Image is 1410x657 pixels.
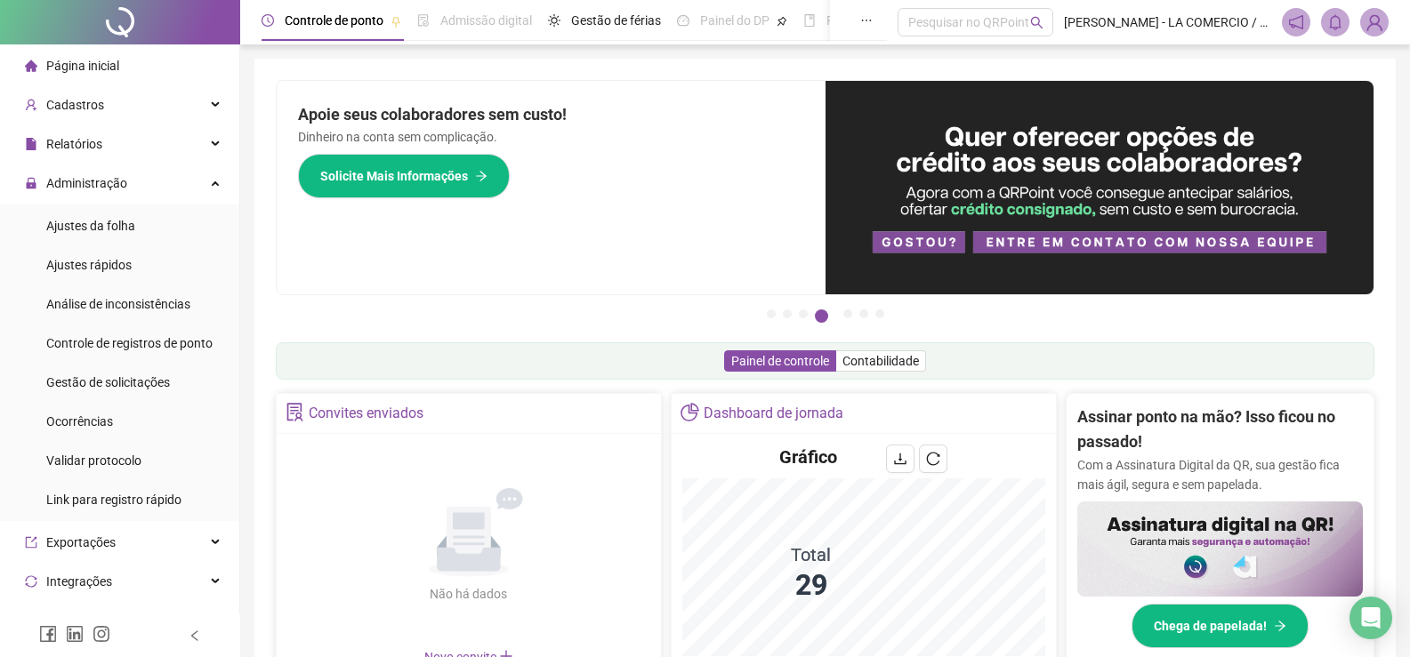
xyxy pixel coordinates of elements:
[46,375,170,389] span: Gestão de solicitações
[815,309,828,323] button: 4
[475,170,487,182] span: arrow-right
[25,60,37,72] span: home
[189,629,201,642] span: left
[700,13,769,28] span: Painel do DP
[731,354,829,368] span: Painel de controle
[417,14,430,27] span: file-done
[893,452,907,466] span: download
[704,398,843,429] div: Dashboard de jornada
[777,16,787,27] span: pushpin
[25,575,37,588] span: sync
[826,13,940,28] span: Folha de pagamento
[286,403,304,421] span: solution
[46,535,116,549] span: Exportações
[783,309,792,318] button: 2
[25,177,37,189] span: lock
[1274,620,1286,632] span: arrow-right
[46,493,181,507] span: Link para registro rápido
[1077,405,1363,455] h2: Assinar ponto na mão? Isso ficou no passado!
[46,297,190,311] span: Análise de inconsistências
[46,453,141,468] span: Validar protocolo
[46,258,132,272] span: Ajustes rápidos
[677,14,689,27] span: dashboard
[387,584,551,604] div: Não há dados
[298,102,804,127] h2: Apoie seus colaboradores sem custo!
[46,613,118,628] span: Acesso à API
[926,452,940,466] span: reload
[46,574,112,589] span: Integrações
[548,14,560,27] span: sun
[1077,455,1363,494] p: Com a Assinatura Digital da QR, sua gestão fica mais ágil, segura e sem papelada.
[875,309,884,318] button: 7
[1132,604,1309,648] button: Chega de papelada!
[262,14,274,27] span: clock-circle
[39,625,57,643] span: facebook
[46,59,119,73] span: Página inicial
[46,137,102,151] span: Relatórios
[25,138,37,150] span: file
[309,398,423,429] div: Convites enviados
[66,625,84,643] span: linkedin
[298,154,510,198] button: Solicite Mais Informações
[1327,14,1343,30] span: bell
[1350,597,1392,639] div: Open Intercom Messenger
[93,625,110,643] span: instagram
[46,176,127,190] span: Administração
[1077,501,1363,597] img: banner%2F02c71560-61a6-44d4-94b9-c8ab97240462.png
[767,309,776,318] button: 1
[46,219,135,233] span: Ajustes da folha
[391,16,401,27] span: pushpin
[285,13,383,28] span: Controle de ponto
[842,354,919,368] span: Contabilidade
[440,13,532,28] span: Admissão digital
[1154,616,1267,636] span: Chega de papelada!
[25,99,37,111] span: user-add
[46,414,113,429] span: Ocorrências
[46,336,213,350] span: Controle de registros de ponto
[859,309,868,318] button: 6
[826,81,1374,294] img: banner%2Fa8ee1423-cce5-4ffa-a127-5a2d429cc7d8.png
[1288,14,1304,30] span: notification
[571,13,661,28] span: Gestão de férias
[25,536,37,549] span: export
[681,403,699,421] span: pie-chart
[1361,9,1388,36] img: 38830
[843,309,852,318] button: 5
[1064,12,1271,32] span: [PERSON_NAME] - LA COMERCIO / LC COMERCIO E TRANSPORTES
[1030,16,1043,29] span: search
[803,14,816,27] span: book
[799,309,808,318] button: 3
[46,98,104,112] span: Cadastros
[779,445,837,469] h4: Gráfico
[320,166,468,186] span: Solicite Mais Informações
[860,14,873,27] span: ellipsis
[298,127,804,147] p: Dinheiro na conta sem complicação.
